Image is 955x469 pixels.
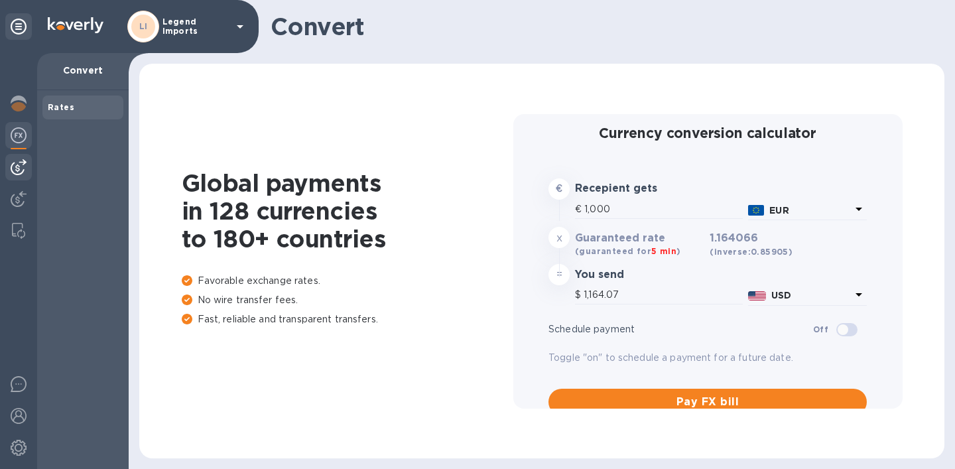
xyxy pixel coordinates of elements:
[710,232,793,259] h3: 1.164066
[813,324,828,334] b: Off
[548,227,570,248] div: x
[48,17,103,33] img: Logo
[11,127,27,143] img: Foreign exchange
[651,246,676,256] span: 5 min
[575,246,680,256] b: (guaranteed for )
[556,183,562,194] strong: €
[182,293,513,307] p: No wire transfer fees.
[48,64,118,77] p: Convert
[548,125,867,141] h2: Currency conversion calculator
[769,205,789,216] b: EUR
[710,247,793,257] b: (inverse: 0.85905 )
[271,13,934,40] h1: Convert
[548,322,813,336] p: Schedule payment
[548,351,867,365] p: Toggle "on" to schedule a payment for a future date.
[162,17,229,36] p: Legend Imports
[575,182,704,195] h3: Recepient gets
[5,13,32,40] div: Unpin categories
[48,102,74,112] b: Rates
[584,285,743,305] input: Amount
[575,285,584,305] div: $
[584,200,743,220] input: Amount
[575,232,704,245] h3: Guaranteed rate
[139,21,148,31] b: LI
[748,291,766,301] img: USD
[548,389,867,415] button: Pay FX bill
[182,169,513,253] h1: Global payments in 128 currencies to 180+ countries
[182,312,513,326] p: Fast, reliable and transparent transfers.
[575,200,584,220] div: €
[182,274,513,288] p: Favorable exchange rates.
[575,269,704,281] h3: You send
[771,290,791,301] b: USD
[559,394,856,410] span: Pay FX bill
[548,264,570,285] div: =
